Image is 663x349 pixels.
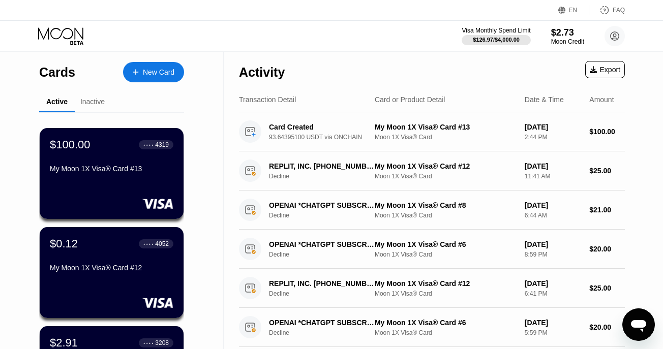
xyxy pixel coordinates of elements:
[590,66,620,74] div: Export
[589,206,625,214] div: $21.00
[269,212,384,219] div: Decline
[585,61,625,78] div: Export
[551,27,584,38] div: $2.73
[143,68,174,77] div: New Card
[375,329,517,336] div: Moon 1X Visa® Card
[525,240,582,248] div: [DATE]
[269,329,384,336] div: Decline
[269,279,376,288] div: REPLIT, INC. [PHONE_NUMBER] US
[375,123,517,131] div: My Moon 1X Visa® Card #13
[375,96,445,104] div: Card or Product Detail
[375,162,517,170] div: My Moon 1X Visa® Card #12
[269,201,376,209] div: OPENAI *CHATGPT SUBSCR [PHONE_NUMBER] US
[589,245,625,253] div: $20.00
[462,27,530,45] div: Visa Monthly Spend Limit$126.97/$4,000.00
[569,7,578,14] div: EN
[558,5,589,15] div: EN
[39,65,75,80] div: Cards
[525,134,582,141] div: 2:44 PM
[123,62,184,82] div: New Card
[462,27,530,34] div: Visa Monthly Spend Limit
[239,230,625,269] div: OPENAI *CHATGPT SUBSCR [PHONE_NUMBER] USDeclineMy Moon 1X Visa® Card #6Moon 1X Visa® Card[DATE]8:...
[155,339,169,346] div: 3208
[525,251,582,258] div: 8:59 PM
[269,290,384,297] div: Decline
[525,319,582,327] div: [DATE]
[80,98,105,106] div: Inactive
[525,279,582,288] div: [DATE]
[375,279,517,288] div: My Moon 1X Visa® Card #12
[525,162,582,170] div: [DATE]
[589,323,625,331] div: $20.00
[551,27,584,45] div: $2.73Moon Credit
[375,290,517,297] div: Moon 1X Visa® Card
[50,264,173,272] div: My Moon 1X Visa® Card #12
[589,96,614,104] div: Amount
[269,240,376,248] div: OPENAI *CHATGPT SUBSCR [PHONE_NUMBER] US
[589,167,625,175] div: $25.00
[239,151,625,191] div: REPLIT, INC. [PHONE_NUMBER] USDeclineMy Moon 1X Visa® Card #12Moon 1X Visa® Card[DATE]11:41 AM$25.00
[143,242,154,245] div: ● ● ● ●
[143,143,154,146] div: ● ● ● ●
[269,173,384,180] div: Decline
[525,212,582,219] div: 6:44 AM
[375,319,517,327] div: My Moon 1X Visa® Card #6
[239,191,625,230] div: OPENAI *CHATGPT SUBSCR [PHONE_NUMBER] USDeclineMy Moon 1X Visa® Card #8Moon 1X Visa® Card[DATE]6:...
[50,138,91,151] div: $100.00
[46,98,68,106] div: Active
[269,123,376,131] div: Card Created
[375,251,517,258] div: Moon 1X Visa® Card
[155,240,169,247] div: 4052
[589,128,625,136] div: $100.00
[155,141,169,148] div: 4319
[269,319,376,327] div: OPENAI *CHATGPT SUBSCR [PHONE_NUMBER] US
[525,290,582,297] div: 6:41 PM
[622,308,655,341] iframe: Button to launch messaging window
[50,237,78,250] div: $0.12
[525,329,582,336] div: 5:59 PM
[375,212,517,219] div: Moon 1X Visa® Card
[40,227,184,318] div: $0.12● ● ● ●4052My Moon 1X Visa® Card #12
[269,134,384,141] div: 93.64395100 USDT via ONCHAIN
[525,201,582,209] div: [DATE]
[239,269,625,308] div: REPLIT, INC. [PHONE_NUMBER] USDeclineMy Moon 1X Visa® Card #12Moon 1X Visa® Card[DATE]6:41 PM$25.00
[375,134,517,141] div: Moon 1X Visa® Card
[269,162,376,170] div: REPLIT, INC. [PHONE_NUMBER] US
[525,96,564,104] div: Date & Time
[375,173,517,180] div: Moon 1X Visa® Card
[239,112,625,151] div: Card Created93.64395100 USDT via ONCHAINMy Moon 1X Visa® Card #13Moon 1X Visa® Card[DATE]2:44 PM$...
[589,5,625,15] div: FAQ
[613,7,625,14] div: FAQ
[525,123,582,131] div: [DATE]
[50,165,173,173] div: My Moon 1X Visa® Card #13
[269,251,384,258] div: Decline
[551,38,584,45] div: Moon Credit
[375,201,517,209] div: My Moon 1X Visa® Card #8
[589,284,625,292] div: $25.00
[143,341,154,344] div: ● ● ● ●
[40,128,184,219] div: $100.00● ● ● ●4319My Moon 1X Visa® Card #13
[239,65,285,80] div: Activity
[525,173,582,180] div: 11:41 AM
[473,37,520,43] div: $126.97 / $4,000.00
[239,308,625,347] div: OPENAI *CHATGPT SUBSCR [PHONE_NUMBER] USDeclineMy Moon 1X Visa® Card #6Moon 1X Visa® Card[DATE]5:...
[375,240,517,248] div: My Moon 1X Visa® Card #6
[239,96,296,104] div: Transaction Detail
